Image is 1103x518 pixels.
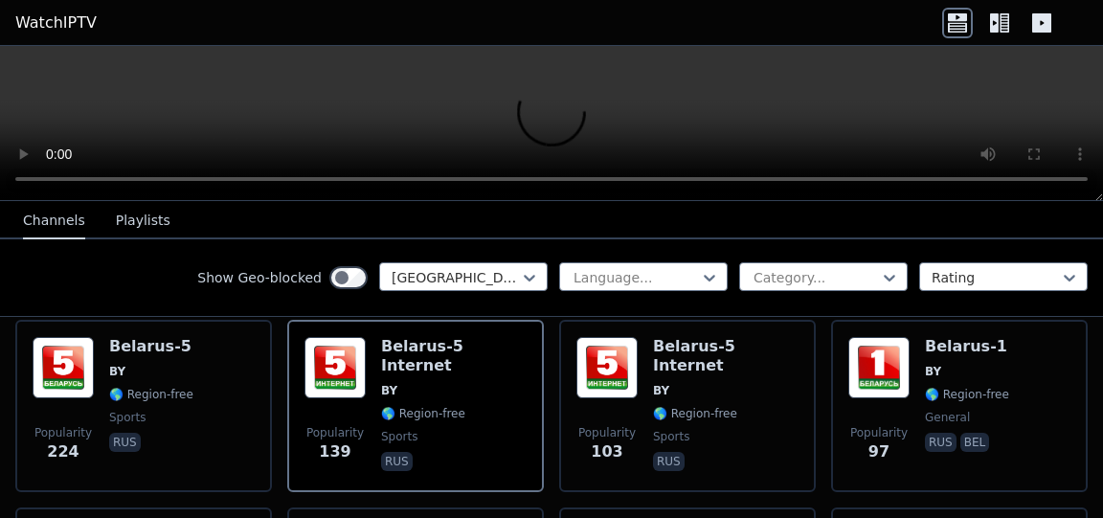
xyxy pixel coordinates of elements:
[925,433,957,452] p: rus
[960,433,990,452] p: bel
[319,440,350,463] span: 139
[925,364,941,379] span: BY
[591,440,622,463] span: 103
[304,337,366,398] img: Belarus-5 Internet
[868,440,889,463] span: 97
[34,425,92,440] span: Popularity
[381,406,465,421] span: 🌎 Region-free
[109,337,193,356] h6: Belarus-5
[381,452,413,471] p: rus
[848,337,910,398] img: Belarus-1
[109,433,141,452] p: rus
[925,337,1009,356] h6: Belarus-1
[306,425,364,440] span: Popularity
[578,425,636,440] span: Popularity
[576,337,638,398] img: Belarus-5 Internet
[23,203,85,239] button: Channels
[925,387,1009,402] span: 🌎 Region-free
[109,410,146,425] span: sports
[33,337,94,398] img: Belarus-5
[47,440,79,463] span: 224
[925,410,970,425] span: general
[653,337,799,375] h6: Belarus-5 Internet
[381,337,527,375] h6: Belarus-5 Internet
[15,11,97,34] a: WatchIPTV
[109,387,193,402] span: 🌎 Region-free
[381,429,417,444] span: sports
[653,383,669,398] span: BY
[653,429,689,444] span: sports
[850,425,908,440] span: Popularity
[653,406,737,421] span: 🌎 Region-free
[116,203,170,239] button: Playlists
[381,383,397,398] span: BY
[197,268,322,287] label: Show Geo-blocked
[109,364,125,379] span: BY
[653,452,685,471] p: rus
